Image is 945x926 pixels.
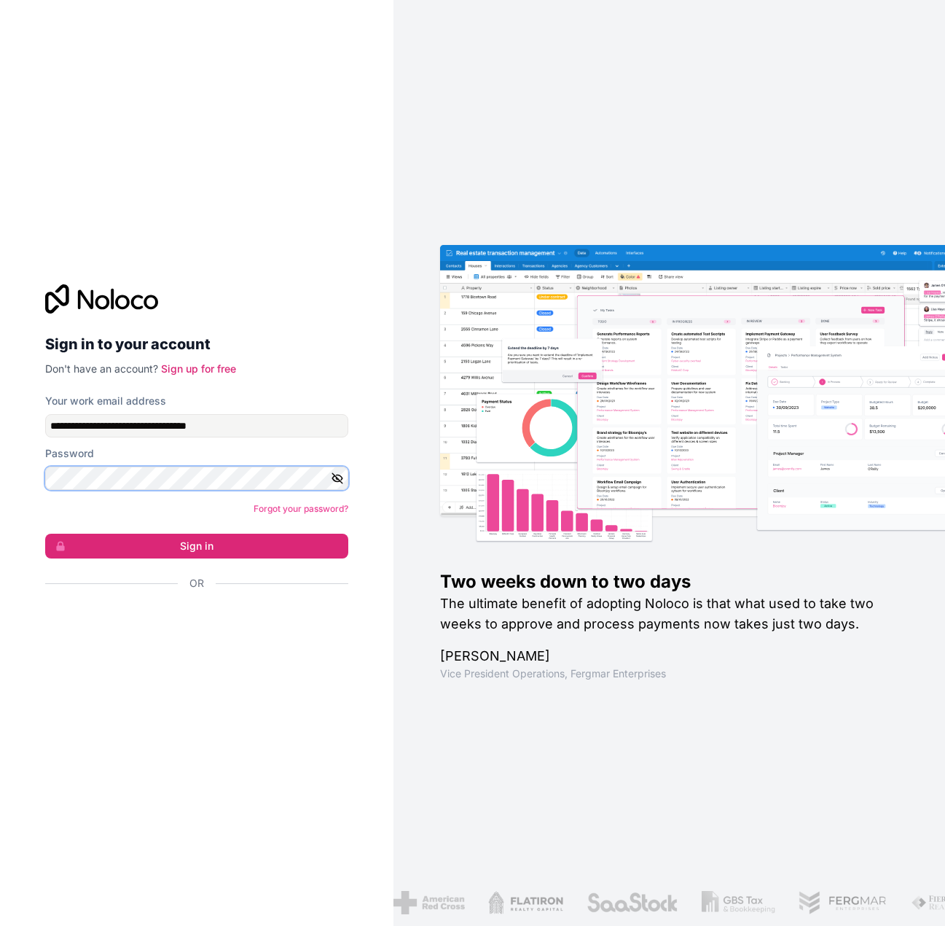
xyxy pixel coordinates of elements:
[45,534,348,559] button: Sign in
[161,362,236,375] a: Sign up for free
[440,646,898,666] h1: [PERSON_NAME]
[440,594,898,634] h2: The ultimate benefit of adopting Noloco is that what used to take two weeks to approve and proces...
[254,503,348,514] a: Forgot your password?
[45,362,158,375] span: Don't have an account?
[45,394,166,408] label: Your work email address
[189,576,204,591] span: Or
[587,891,678,914] img: /assets/saastock-C6Zbiodz.png
[45,331,348,357] h2: Sign in to your account
[393,891,464,914] img: /assets/american-red-cross-BAupjrZR.png
[487,891,563,914] img: /assets/flatiron-C8eUkumj.png
[38,607,344,639] iframe: Sign in with Google Button
[45,446,94,461] label: Password
[440,666,898,681] h1: Vice President Operations , Fergmar Enterprises
[45,467,348,490] input: Password
[701,891,775,914] img: /assets/gbstax-C-GtDUiK.png
[45,414,348,437] input: Email address
[440,570,898,594] h1: Two weeks down to two days
[799,891,887,914] img: /assets/fergmar-CudnrXN5.png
